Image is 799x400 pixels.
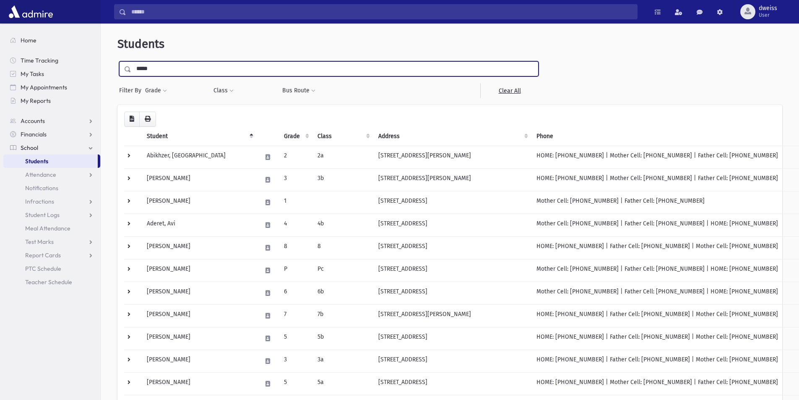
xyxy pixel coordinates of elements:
td: [PERSON_NAME] [142,236,257,259]
td: 2 [279,146,312,168]
td: [PERSON_NAME] [142,327,257,350]
td: [STREET_ADDRESS] [373,191,531,214]
a: Accounts [3,114,100,128]
td: Abikhzer, [GEOGRAPHIC_DATA] [142,146,257,168]
td: 3b [312,168,373,191]
a: Student Logs [3,208,100,222]
td: 3 [279,168,312,191]
td: [PERSON_NAME] [142,350,257,372]
td: 2a [312,146,373,168]
a: Attendance [3,168,100,181]
td: [STREET_ADDRESS] [373,350,531,372]
span: Meal Attendance [25,225,70,232]
td: 4 [279,214,312,236]
a: Report Cards [3,248,100,262]
td: 3 [279,350,312,372]
td: [PERSON_NAME] [142,191,257,214]
a: Notifications [3,181,100,195]
a: My Tasks [3,67,100,81]
td: [PERSON_NAME] [142,259,257,282]
span: User [759,12,777,18]
td: [STREET_ADDRESS][PERSON_NAME] [373,304,531,327]
td: 8 [279,236,312,259]
span: Report Cards [25,251,61,259]
span: dweiss [759,5,777,12]
td: 7b [312,304,373,327]
span: Attendance [25,171,56,178]
a: My Reports [3,94,100,107]
span: Financials [21,131,47,138]
span: Time Tracking [21,57,58,64]
img: AdmirePro [7,3,55,20]
span: Infractions [25,198,54,205]
td: [PERSON_NAME] [142,282,257,304]
td: 5 [279,372,312,395]
td: 5a [312,372,373,395]
button: Class [213,83,234,98]
td: P [279,259,312,282]
td: [PERSON_NAME] [142,168,257,191]
td: 1 [279,191,312,214]
span: Students [117,37,164,51]
a: Time Tracking [3,54,100,67]
button: CSV [124,112,140,127]
span: School [21,144,38,152]
td: 5b [312,327,373,350]
button: Grade [145,83,167,98]
td: [STREET_ADDRESS] [373,236,531,259]
span: My Reports [21,97,51,105]
td: 5 [279,327,312,350]
th: Address: activate to sort column ascending [373,127,531,146]
td: [PERSON_NAME] [142,304,257,327]
a: School [3,141,100,154]
span: Test Marks [25,238,54,246]
span: Students [25,157,48,165]
a: Students [3,154,98,168]
a: Test Marks [3,235,100,248]
td: [STREET_ADDRESS] [373,327,531,350]
span: My Tasks [21,70,44,78]
a: PTC Schedule [3,262,100,275]
button: Bus Route [282,83,316,98]
td: [STREET_ADDRESS] [373,214,531,236]
th: Student: activate to sort column descending [142,127,257,146]
td: Aderet, Avi [142,214,257,236]
td: 7 [279,304,312,327]
td: [STREET_ADDRESS][PERSON_NAME] [373,146,531,168]
td: [STREET_ADDRESS] [373,372,531,395]
button: Print [139,112,156,127]
td: 6b [312,282,373,304]
span: Student Logs [25,211,60,219]
span: Accounts [21,117,45,125]
span: My Appointments [21,84,67,91]
a: Teacher Schedule [3,275,100,289]
a: Financials [3,128,100,141]
a: Meal Attendance [3,222,100,235]
span: PTC Schedule [25,265,61,272]
td: 4b [312,214,373,236]
td: [STREET_ADDRESS] [373,259,531,282]
a: Infractions [3,195,100,208]
td: 8 [312,236,373,259]
span: Filter By [119,86,145,95]
input: Search [126,4,637,19]
td: [STREET_ADDRESS][PERSON_NAME] [373,168,531,191]
a: Clear All [480,83,539,98]
span: Notifications [25,184,58,192]
th: Grade: activate to sort column ascending [279,127,312,146]
span: Teacher Schedule [25,278,72,286]
span: Home [21,37,36,44]
th: Class: activate to sort column ascending [312,127,373,146]
td: Pc [312,259,373,282]
a: My Appointments [3,81,100,94]
td: [STREET_ADDRESS] [373,282,531,304]
td: 6 [279,282,312,304]
a: Home [3,34,100,47]
td: [PERSON_NAME] [142,372,257,395]
td: 3a [312,350,373,372]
